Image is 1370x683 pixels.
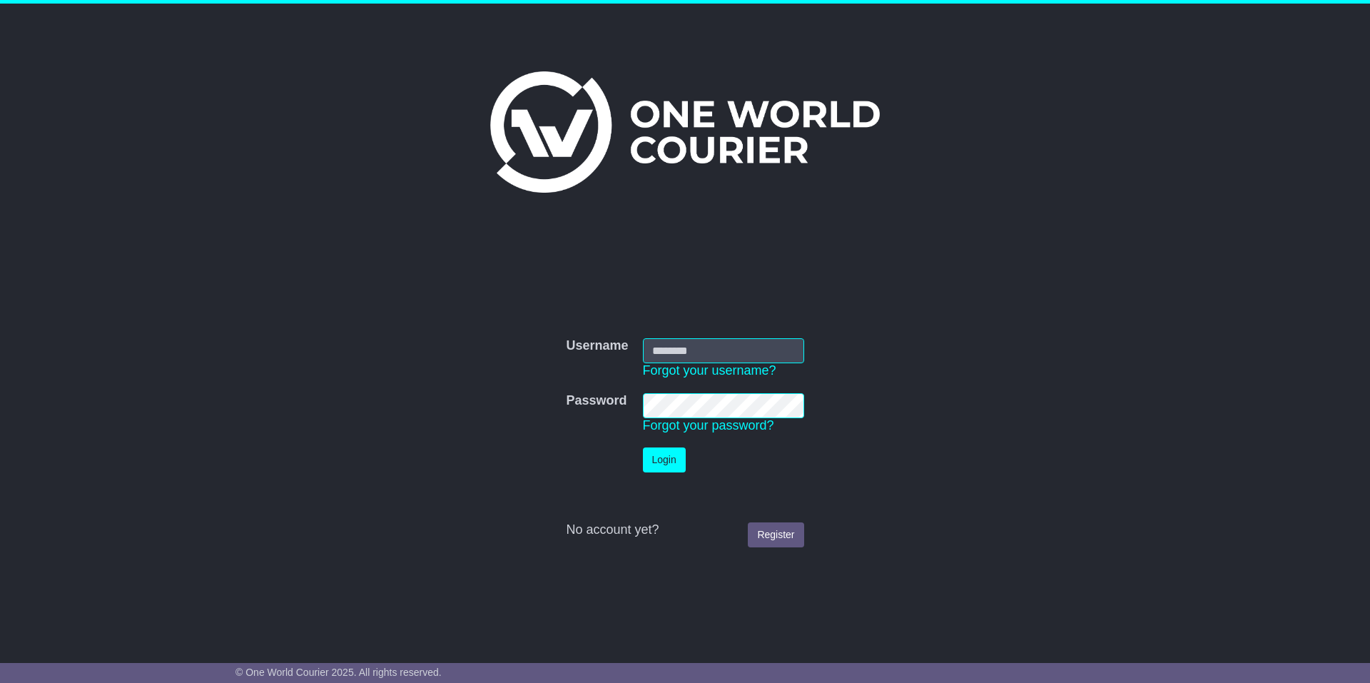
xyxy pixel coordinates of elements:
label: Password [566,393,626,409]
a: Forgot your password? [643,418,774,432]
img: One World [490,71,880,193]
label: Username [566,338,628,354]
a: Register [748,522,803,547]
button: Login [643,447,686,472]
span: © One World Courier 2025. All rights reserved. [235,667,442,678]
div: No account yet? [566,522,803,538]
a: Forgot your username? [643,363,776,378]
